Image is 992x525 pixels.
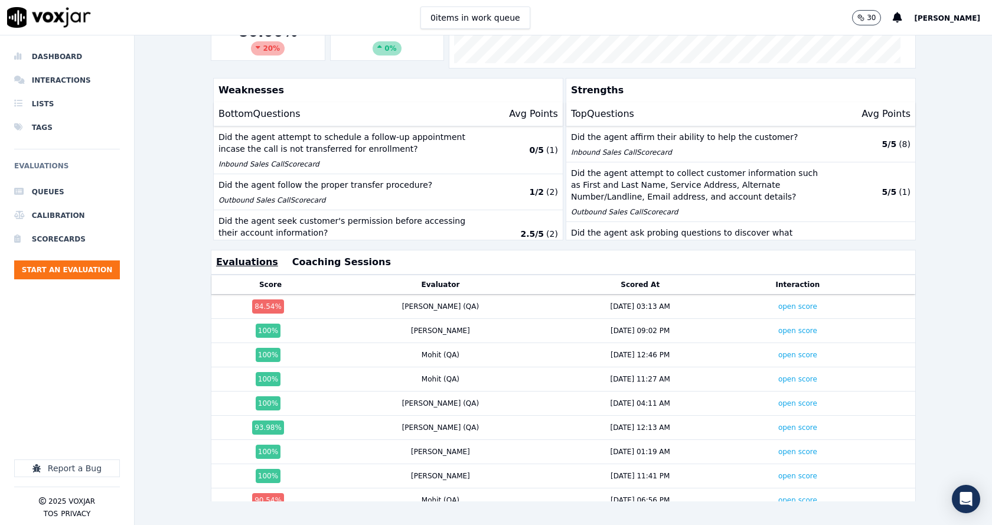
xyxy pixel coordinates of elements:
[778,448,817,456] a: open score
[218,131,473,155] p: Did the agent attempt to schedule a follow-up appointment incase the call is not transferred for ...
[218,159,473,169] p: Inbound Sales Call Scorecard
[256,348,280,362] div: 100 %
[411,471,470,481] div: [PERSON_NAME]
[520,228,544,240] p: 2.5 / 5
[14,459,120,477] button: Report a Bug
[14,227,120,251] a: Scorecards
[373,41,401,56] div: 0%
[778,423,817,432] a: open score
[611,302,670,311] div: [DATE] 03:13 AM
[778,472,817,480] a: open score
[14,116,120,139] a: Tags
[566,162,915,222] button: Did the agent attempt to collect customer information such as First and Last Name, Service Addres...
[14,180,120,204] a: Queues
[422,280,460,289] button: Evaluator
[611,350,670,360] div: [DATE] 12:46 PM
[422,350,459,360] div: Mohit (QA)
[14,92,120,116] a: Lists
[952,485,980,513] div: Open Intercom Messenger
[778,302,817,311] a: open score
[252,299,284,314] div: 84.54 %
[546,228,558,240] p: ( 2 )
[611,399,670,408] div: [DATE] 04:11 AM
[778,327,817,335] a: open score
[44,509,58,519] button: TOS
[214,174,563,210] button: Did the agent follow the proper transfer procedure? Outbound Sales CallScorecard 1/2 (2)
[216,22,320,56] div: 80.00 %
[402,399,479,408] div: [PERSON_NAME] (QA)
[611,495,670,505] div: [DATE] 06:56 PM
[611,447,670,456] div: [DATE] 01:19 AM
[914,14,980,22] span: [PERSON_NAME]
[571,107,634,121] p: Top Questions
[402,423,479,432] div: [PERSON_NAME] (QA)
[422,374,459,384] div: Mohit (QA)
[571,167,825,203] p: Did the agent attempt to collect customer information such as First and Last Name, Service Addres...
[852,10,881,25] button: 30
[422,495,459,505] div: Mohit (QA)
[611,326,670,335] div: [DATE] 09:02 PM
[14,69,120,92] a: Interactions
[256,324,280,338] div: 100 %
[509,107,558,121] p: Avg Points
[899,138,911,150] p: ( 8 )
[256,396,280,410] div: 100 %
[252,493,284,507] div: 90.54 %
[867,13,876,22] p: 30
[546,144,558,156] p: ( 1 )
[218,107,301,121] p: Bottom Questions
[882,138,897,150] p: 5 / 5
[776,280,820,289] button: Interaction
[611,423,670,432] div: [DATE] 12:13 AM
[48,497,95,506] p: 2025 Voxjar
[335,22,439,56] div: --
[411,326,470,335] div: [PERSON_NAME]
[14,45,120,69] a: Dashboard
[214,79,558,102] p: Weaknesses
[259,280,282,289] button: Score
[778,496,817,504] a: open score
[862,107,911,121] p: Avg Points
[218,179,473,191] p: Did the agent follow the proper transfer procedure?
[914,11,992,25] button: [PERSON_NAME]
[252,420,284,435] div: 93.98 %
[292,255,391,269] button: Coaching Sessions
[571,227,825,250] p: Did the agent ask probing questions to discover what problems they can help the customer solve?
[256,445,280,459] div: 100 %
[611,471,670,481] div: [DATE] 11:41 PM
[218,195,473,205] p: Outbound Sales Call Scorecard
[566,222,915,270] button: Did the agent ask probing questions to discover what problems they can help the customer solve? I...
[411,447,470,456] div: [PERSON_NAME]
[14,260,120,279] button: Start an Evaluation
[778,375,817,383] a: open score
[899,186,911,198] p: ( 1 )
[566,79,911,102] p: Strengths
[256,469,280,483] div: 100 %
[256,372,280,386] div: 100 %
[402,302,479,311] div: [PERSON_NAME] (QA)
[214,210,563,258] button: Did the agent seek customer's permission before accessing their account information? Outbound Sal...
[778,351,817,359] a: open score
[218,215,473,239] p: Did the agent seek customer's permission before accessing their account information?
[14,204,120,227] a: Calibration
[216,255,278,269] button: Evaluations
[882,186,897,198] p: 5 / 5
[420,6,530,29] button: 0items in work queue
[566,126,915,162] button: Did the agent affirm their ability to help the customer? Inbound Sales CallScorecard 5/5 (8)
[546,186,558,198] p: ( 2 )
[571,131,825,143] p: Did the agent affirm their ability to help the customer?
[251,41,285,56] div: 20 %
[778,399,817,407] a: open score
[571,148,825,157] p: Inbound Sales Call Scorecard
[529,186,544,198] p: 1 / 2
[7,7,91,28] img: voxjar logo
[61,509,90,519] button: Privacy
[611,374,670,384] div: [DATE] 11:27 AM
[529,144,544,156] p: 0 / 5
